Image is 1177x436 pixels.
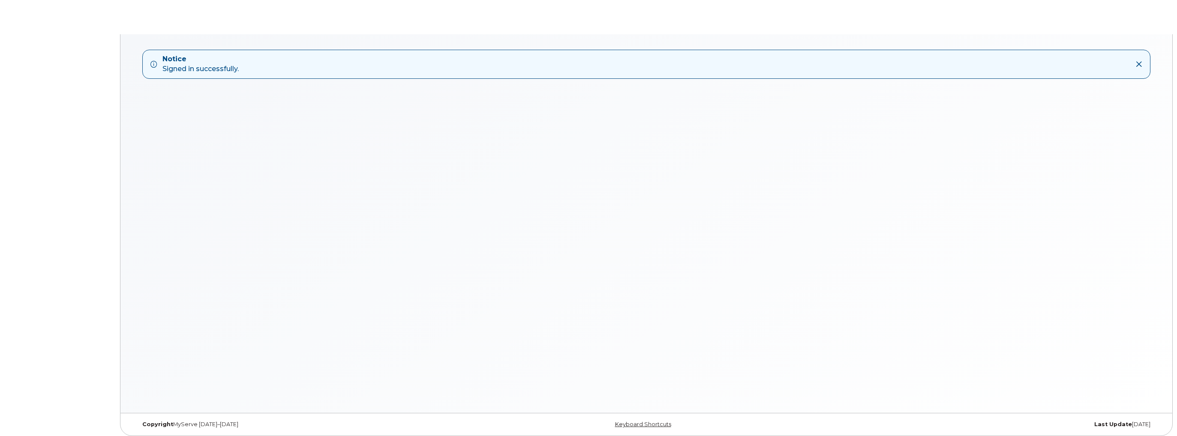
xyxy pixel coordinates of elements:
strong: Copyright [142,421,173,427]
div: Signed in successfully. [162,54,239,74]
strong: Notice [162,54,239,64]
div: [DATE] [817,421,1157,428]
div: MyServe [DATE]–[DATE] [136,421,476,428]
a: Keyboard Shortcuts [615,421,671,427]
strong: Last Update [1094,421,1132,427]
